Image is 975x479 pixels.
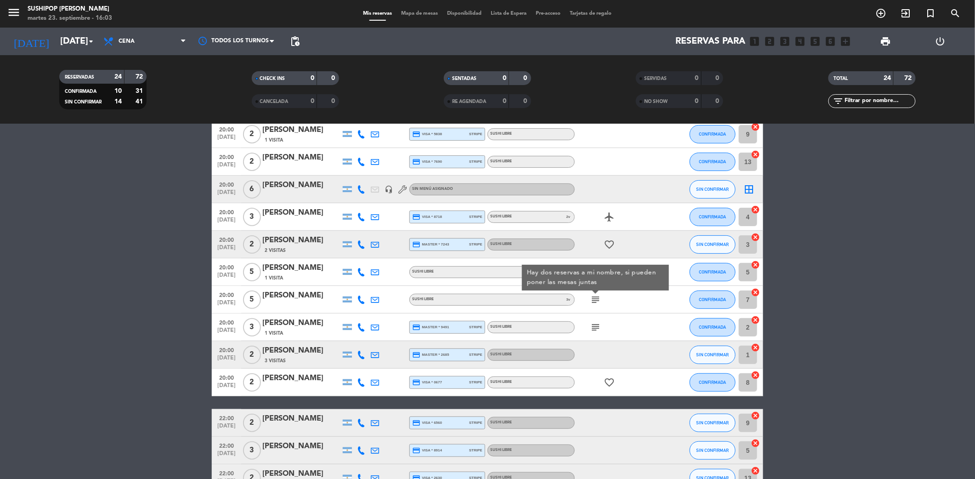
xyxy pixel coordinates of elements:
span: [DATE] [215,423,238,433]
span: RE AGENDADA [452,99,486,104]
span: visa * 7690 [412,158,442,166]
i: credit_card [412,130,420,138]
span: stripe [469,324,482,330]
span: SIN CONFIRMAR [697,448,729,453]
i: cancel [751,371,760,380]
span: NO SHOW [644,99,668,104]
span: v [562,211,574,222]
span: [DATE] [215,272,238,283]
button: CONFIRMADA [690,153,736,171]
span: SUSHI LIBRE [490,353,512,356]
span: Mis reservas [359,11,397,16]
div: [PERSON_NAME] [262,345,340,357]
span: 20:00 [215,151,238,162]
strong: 24 [884,75,891,81]
span: Pre-acceso [532,11,566,16]
strong: 0 [524,75,529,81]
span: [DATE] [215,189,238,200]
span: SUSHI LIBRE [490,380,512,384]
span: [DATE] [215,134,238,145]
div: Hay dos reservas a mi nombre, si pueden poner las mesas juntas [527,268,664,287]
button: CONFIRMADA [690,125,736,143]
div: [PERSON_NAME] [262,440,340,452]
span: [DATE] [215,355,238,365]
i: cancel [751,260,760,269]
span: CANCELADA [260,99,289,104]
i: add_box [839,35,851,47]
i: looks_3 [779,35,791,47]
span: stripe [469,420,482,426]
span: 20:00 [215,179,238,189]
input: Filtrar por nombre... [844,96,915,106]
strong: 0 [716,75,721,81]
span: SIN CONFIRMAR [697,242,729,247]
button: menu [7,6,21,23]
span: 2 [243,125,261,143]
span: 2 [243,373,261,392]
span: CONFIRMADA [699,325,726,330]
span: v [562,294,574,305]
strong: 0 [331,75,337,81]
i: cancel [751,411,760,420]
span: [DATE] [215,382,238,393]
span: 20:00 [215,344,238,355]
span: [DATE] [215,300,238,310]
i: cancel [751,466,760,475]
strong: 72 [904,75,913,81]
i: search [950,8,961,19]
i: exit_to_app [901,8,912,19]
span: 1 Visita [265,274,283,282]
div: [PERSON_NAME] [262,234,340,246]
div: [PERSON_NAME] [262,413,340,425]
span: pending_actions [289,36,300,47]
span: 20:00 [215,372,238,382]
span: RESERVADAS [65,75,94,80]
span: 20:00 [215,317,238,327]
button: CONFIRMADA [690,208,736,226]
div: martes 23. septiembre - 16:03 [28,14,112,23]
span: SIN CONFIRMAR [697,420,729,425]
span: 2 [243,235,261,254]
span: Mapa de mesas [397,11,443,16]
i: cancel [751,288,760,297]
i: cancel [751,315,760,325]
button: CONFIRMADA [690,291,736,309]
i: cancel [751,122,760,131]
span: Reservas para [675,36,745,47]
span: 20:00 [215,124,238,134]
div: LOG OUT [913,28,968,55]
i: headset_mic [385,185,393,194]
span: [DATE] [215,245,238,255]
strong: 10 [114,88,122,94]
span: visa * 8914 [412,446,442,455]
span: SUSHI LIBRE [412,270,434,274]
strong: 72 [136,74,145,80]
span: 6 [243,180,261,199]
span: visa * 8718 [412,213,442,221]
span: 2 [243,414,261,432]
span: CONFIRMADA [699,269,726,274]
span: stripe [469,352,482,358]
span: CONFIRMADA [699,131,726,137]
span: visa * 5838 [412,130,442,138]
i: arrow_drop_down [85,36,96,47]
span: Cena [119,38,135,45]
span: 5 [243,263,261,281]
i: turned_in_not [925,8,936,19]
span: 3 [243,318,261,336]
span: stripe [469,159,482,165]
i: credit_card [412,446,420,455]
i: looks_4 [794,35,806,47]
i: cancel [751,343,760,352]
i: looks_two [764,35,776,47]
span: 3 Visitas [265,357,286,365]
span: CONFIRMADA [699,380,726,385]
strong: 0 [503,98,506,104]
span: SIN CONFIRMAR [697,187,729,192]
button: SIN CONFIRMAR [690,235,736,254]
span: stripe [469,241,482,247]
i: add_circle_outline [876,8,887,19]
span: 2 Visitas [265,247,286,254]
span: SERVIDAS [644,76,667,81]
span: SUSHI LIBRE [490,132,512,136]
